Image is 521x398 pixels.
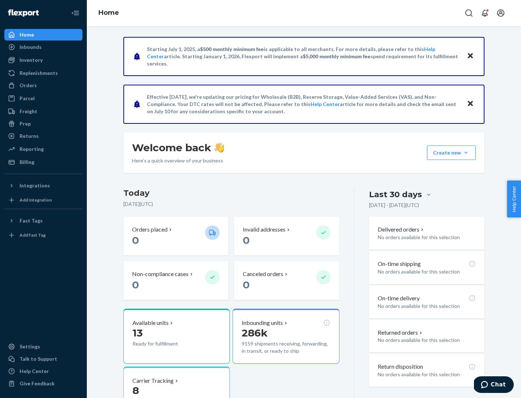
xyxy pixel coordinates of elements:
h1: Welcome back [132,141,224,154]
p: Carrier Tracking [132,377,174,385]
a: Orders [4,80,82,91]
a: Prep [4,118,82,130]
button: Canceled orders 0 [234,261,339,300]
div: Talk to Support [20,355,57,363]
p: Effective [DATE], we're updating our pricing for Wholesale (B2B), Reserve Storage, Value-Added Se... [147,93,460,115]
button: Integrations [4,180,82,191]
p: Ready for fulfillment [132,340,199,347]
button: Talk to Support [4,353,82,365]
ol: breadcrumbs [93,3,125,24]
span: 0 [243,234,250,246]
p: Starting July 1, 2025, a is applicable to all merchants. For more details, please refer to this a... [147,46,460,67]
button: Available units13Ready for fulfillment [123,309,230,364]
span: $500 monthly minimum fee [200,46,264,52]
button: Open notifications [478,6,492,20]
p: No orders available for this selection [378,371,476,378]
span: 13 [132,327,143,339]
span: 8 [132,384,139,397]
h3: Today [123,187,339,199]
p: Invalid addresses [243,225,285,234]
button: Open Search Box [462,6,476,20]
div: Last 30 days [369,189,422,200]
span: 0 [132,279,139,291]
a: Reporting [4,143,82,155]
div: Integrations [20,182,50,189]
span: $5,000 monthly minimum fee [303,53,370,59]
iframe: Opens a widget where you can chat to one of our agents [474,376,514,394]
div: Replenishments [20,69,58,77]
a: Add Integration [4,194,82,206]
p: Here’s a quick overview of your business [132,157,224,164]
p: Orders placed [132,225,168,234]
p: No orders available for this selection [378,268,476,275]
p: No orders available for this selection [378,234,476,241]
span: 0 [243,279,250,291]
div: Help Center [20,368,49,375]
img: hand-wave emoji [214,143,224,153]
div: Freight [20,108,37,115]
img: Flexport logo [8,9,39,17]
div: Returns [20,132,39,140]
button: Returned orders [378,329,424,337]
button: Open account menu [494,6,508,20]
div: Billing [20,158,34,166]
button: Non-compliance cases 0 [123,261,228,300]
button: Inbounding units286k9159 shipments receiving, forwarding, in transit, or ready to ship [233,309,339,364]
button: Close Navigation [68,6,82,20]
button: Give Feedback [4,378,82,389]
div: Inventory [20,56,43,64]
a: Home [98,9,119,17]
p: Available units [132,319,169,327]
p: [DATE] - [DATE] ( UTC ) [369,202,419,209]
button: Delivered orders [378,225,425,234]
p: Return disposition [378,363,423,371]
p: Inbounding units [242,319,283,327]
button: Orders placed 0 [123,217,228,255]
button: Create new [427,145,476,160]
button: Help Center [507,181,521,217]
p: Canceled orders [243,270,283,278]
a: Billing [4,156,82,168]
a: Returns [4,130,82,142]
a: Inbounds [4,41,82,53]
a: Help Center [4,365,82,377]
div: Inbounds [20,43,42,51]
p: 9159 shipments receiving, forwarding, in transit, or ready to ship [242,340,330,355]
a: Inventory [4,54,82,66]
div: Home [20,31,34,38]
button: Fast Tags [4,215,82,226]
div: Settings [20,343,40,350]
p: No orders available for this selection [378,302,476,310]
p: No orders available for this selection [378,336,476,344]
div: Prep [20,120,31,127]
div: Reporting [20,145,44,153]
p: Non-compliance cases [132,270,189,278]
a: Parcel [4,93,82,104]
div: Give Feedback [20,380,55,387]
a: Replenishments [4,67,82,79]
a: Freight [4,106,82,117]
button: Invalid addresses 0 [234,217,339,255]
a: Help Center [310,101,340,107]
div: Fast Tags [20,217,43,224]
button: Close [466,51,475,62]
span: 0 [132,234,139,246]
a: Home [4,29,82,41]
div: Parcel [20,95,35,102]
span: 286k [242,327,268,339]
div: Add Integration [20,197,52,203]
div: Add Fast Tag [20,232,46,238]
a: Add Fast Tag [4,229,82,241]
p: On-time delivery [378,294,420,302]
div: Orders [20,82,37,89]
button: Close [466,99,475,109]
p: [DATE] ( UTC ) [123,200,339,208]
p: On-time shipping [378,260,421,268]
a: Settings [4,341,82,352]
